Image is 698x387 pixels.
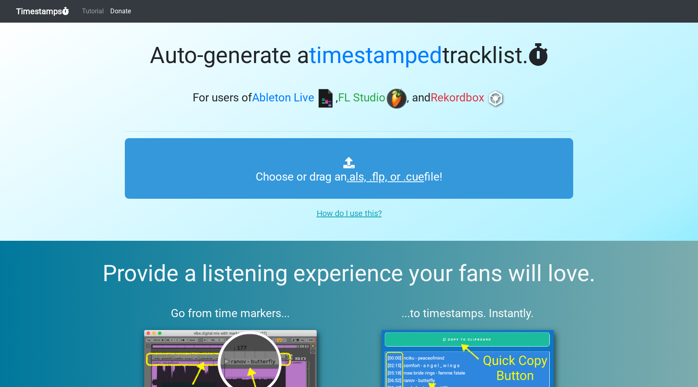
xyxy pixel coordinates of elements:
[79,3,107,19] a: Tutorial
[362,307,574,320] h3: ...to timestamps. Instantly.
[387,88,407,109] img: fl.png
[431,91,484,105] span: Rekordbox
[16,3,69,19] a: Timestamps
[125,307,336,320] h3: Go from time markers...
[309,42,442,69] span: timestamped
[125,88,573,109] h3: For users of , , and
[19,260,679,287] h2: Provide a listening experience your fans will love.
[317,208,382,218] u: How do I use this?
[315,88,336,109] img: ableton.png
[107,3,134,19] a: Donate
[338,91,385,105] span: FL Studio
[252,91,314,105] span: Ableton Live
[125,42,573,69] h1: Auto-generate a tracklist.
[486,88,506,109] img: rb.png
